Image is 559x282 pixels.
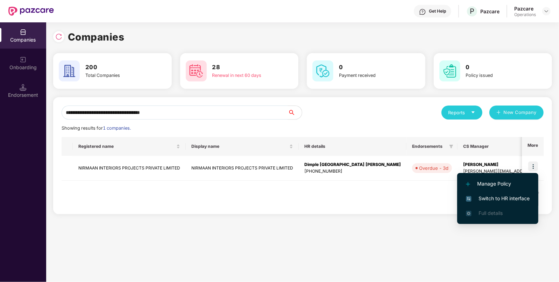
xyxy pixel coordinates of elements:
[59,60,80,81] img: svg+xml;base64,PHN2ZyB4bWxucz0iaHR0cDovL3d3dy53My5vcmcvMjAwMC9zdmciIHdpZHRoPSI2MCIgaGVpZ2h0PSI2MC...
[103,125,131,131] span: 1 companies.
[339,63,399,72] h3: 0
[419,8,426,15] img: svg+xml;base64,PHN2ZyBpZD0iSGVscC0zMngzMiIgeG1sbnM9Imh0dHA6Ly93d3cudzMub3JnLzIwMDAvc3ZnIiB3aWR0aD...
[20,56,27,63] img: svg+xml;base64,PHN2ZyB3aWR0aD0iMjAiIGhlaWdodD0iMjAiIHZpZXdCb3g9IjAgMCAyMCAyMCIgZmlsbD0ibm9uZSIgeG...
[419,165,448,172] div: Overdue - 3d
[466,211,472,216] img: svg+xml;base64,PHN2ZyB4bWxucz0iaHR0cDovL3d3dy53My5vcmcvMjAwMC9zdmciIHdpZHRoPSIxNi4zNjMiIGhlaWdodD...
[55,33,62,40] img: svg+xml;base64,PHN2ZyBpZD0iUmVsb2FkLTMyeDMyIiB4bWxucz0iaHR0cDovL3d3dy53My5vcmcvMjAwMC9zdmciIHdpZH...
[544,8,549,14] img: svg+xml;base64,PHN2ZyBpZD0iRHJvcGRvd24tMzJ4MzIiIHhtbG5zPSJodHRwOi8vd3d3LnczLm9yZy8yMDAwL3N2ZyIgd2...
[73,156,186,181] td: NIRMAAN INTERIORS PROJECTS PRIVATE LIMITED
[73,137,186,156] th: Registered name
[479,210,503,216] span: Full details
[78,144,175,149] span: Registered name
[466,180,530,188] span: Manage Policy
[514,5,536,12] div: Pazcare
[528,161,538,171] img: icon
[312,60,333,81] img: svg+xml;base64,PHN2ZyB4bWxucz0iaHR0cDovL3d3dy53My5vcmcvMjAwMC9zdmciIHdpZHRoPSI2MCIgaGVpZ2h0PSI2MC...
[299,137,406,156] th: HR details
[191,144,288,149] span: Display name
[449,144,453,149] span: filter
[480,8,500,15] div: Pazcare
[466,196,472,202] img: svg+xml;base64,PHN2ZyB4bWxucz0iaHR0cDovL3d3dy53My5vcmcvMjAwMC9zdmciIHdpZHRoPSIxNiIgaGVpZ2h0PSIxNi...
[471,110,475,115] span: caret-down
[20,84,27,91] img: svg+xml;base64,PHN2ZyB3aWR0aD0iMTQuNSIgaGVpZ2h0PSIxNC41IiB2aWV3Qm94PSIwIDAgMTYgMTYiIGZpbGw9Im5vbm...
[412,144,446,149] span: Endorsements
[304,168,401,175] div: [PHONE_NUMBER]
[448,109,475,116] div: Reports
[466,195,530,202] span: Switch to HR interface
[429,8,446,14] div: Get Help
[186,60,207,81] img: svg+xml;base64,PHN2ZyB4bWxucz0iaHR0cDovL3d3dy53My5vcmcvMjAwMC9zdmciIHdpZHRoPSI2MCIgaGVpZ2h0PSI2MC...
[212,72,273,79] div: Renewal in next 60 days
[439,60,460,81] img: svg+xml;base64,PHN2ZyB4bWxucz0iaHR0cDovL3d3dy53My5vcmcvMjAwMC9zdmciIHdpZHRoPSI2MCIgaGVpZ2h0PSI2MC...
[448,142,455,151] span: filter
[489,106,544,120] button: plusNew Company
[470,7,474,15] span: P
[186,137,299,156] th: Display name
[304,161,401,168] div: Dimple [GEOGRAPHIC_DATA] [PERSON_NAME]
[186,156,299,181] td: NIRMAAN INTERIORS PROJECTS PRIVATE LIMITED
[62,125,131,131] span: Showing results for
[85,63,146,72] h3: 200
[466,182,470,186] img: svg+xml;base64,PHN2ZyB4bWxucz0iaHR0cDovL3d3dy53My5vcmcvMjAwMC9zdmciIHdpZHRoPSIxMi4yMDEiIGhlaWdodD...
[504,109,537,116] span: New Company
[85,72,146,79] div: Total Companies
[288,110,302,115] span: search
[522,137,544,156] th: More
[8,7,54,16] img: New Pazcare Logo
[288,106,302,120] button: search
[20,29,27,36] img: svg+xml;base64,PHN2ZyBpZD0iQ29tcGFuaWVzIiB4bWxucz0iaHR0cDovL3d3dy53My5vcmcvMjAwMC9zdmciIHdpZHRoPS...
[466,72,526,79] div: Policy issued
[496,110,501,116] span: plus
[514,12,536,17] div: Operations
[68,29,125,45] h1: Companies
[466,63,526,72] h3: 0
[212,63,273,72] h3: 28
[339,72,399,79] div: Payment received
